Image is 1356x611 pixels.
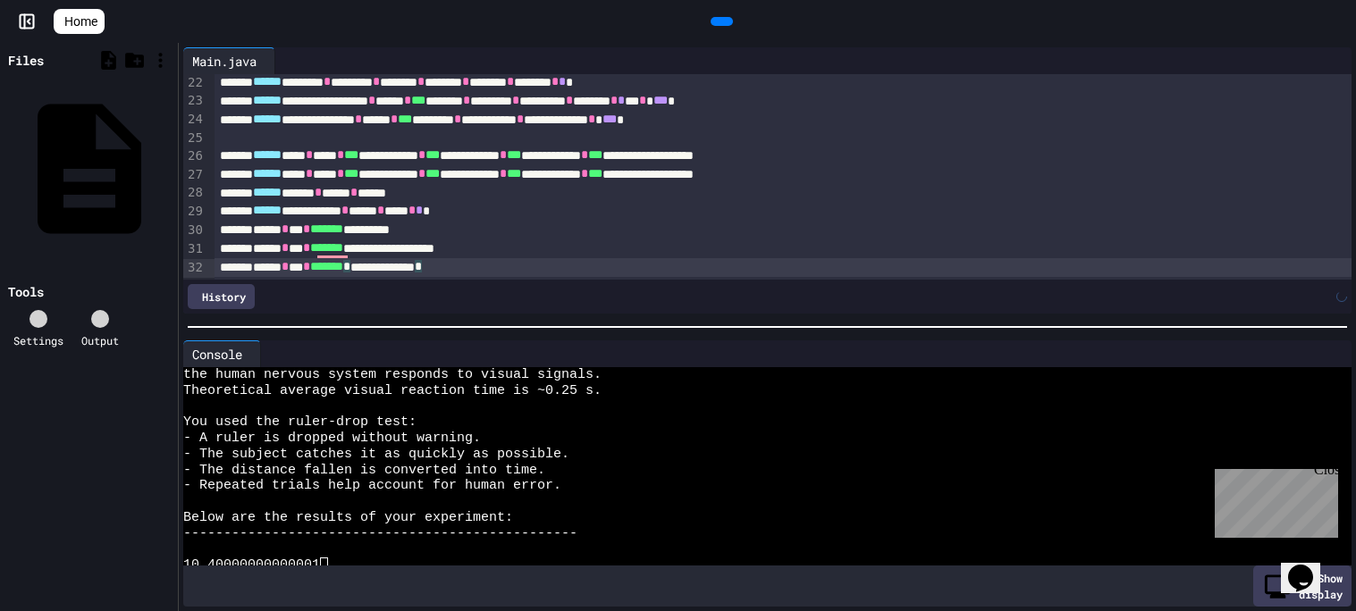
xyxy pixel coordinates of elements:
div: History [188,284,255,309]
div: 22 [183,74,206,93]
div: Tools [8,282,44,301]
div: 28 [183,184,206,203]
div: Main.java [183,47,275,74]
div: Chat with us now!Close [7,7,123,113]
div: Show display [1253,565,1352,607]
span: ------------------------------------------------- [183,526,577,542]
div: 29 [183,203,206,222]
span: Home [64,13,97,30]
div: Console [183,340,261,367]
div: 26 [183,147,206,166]
div: 27 [183,166,206,185]
div: Output [81,332,119,348]
div: 31 [183,240,206,259]
div: 30 [183,222,206,240]
span: - The subject catches it as quickly as possible. [183,447,569,463]
div: Settings [13,332,63,348]
div: Console [183,345,251,364]
div: Files [8,51,44,70]
span: 10.40000000000001 [183,557,320,573]
span: - Repeated trials help account for human error. [183,478,561,494]
span: Theoretical average visual reaction time is ~0.25 s. [183,383,602,399]
div: Main.java [183,52,265,71]
a: Home [54,9,105,34]
div: 32 [183,259,206,278]
div: 33 [183,278,206,297]
div: 25 [183,130,206,147]
div: 24 [183,111,206,130]
span: - The distance fallen is converted into time. [183,463,545,479]
iframe: chat widget [1281,540,1338,593]
span: You used the ruler-drop test: [183,414,417,431]
div: 23 [183,92,206,111]
span: the human nervous system responds to visual signals. [183,367,602,383]
span: Below are the results of your experiment: [183,510,513,526]
iframe: chat widget [1208,462,1338,538]
span: - A ruler is dropped without warning. [183,431,481,447]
